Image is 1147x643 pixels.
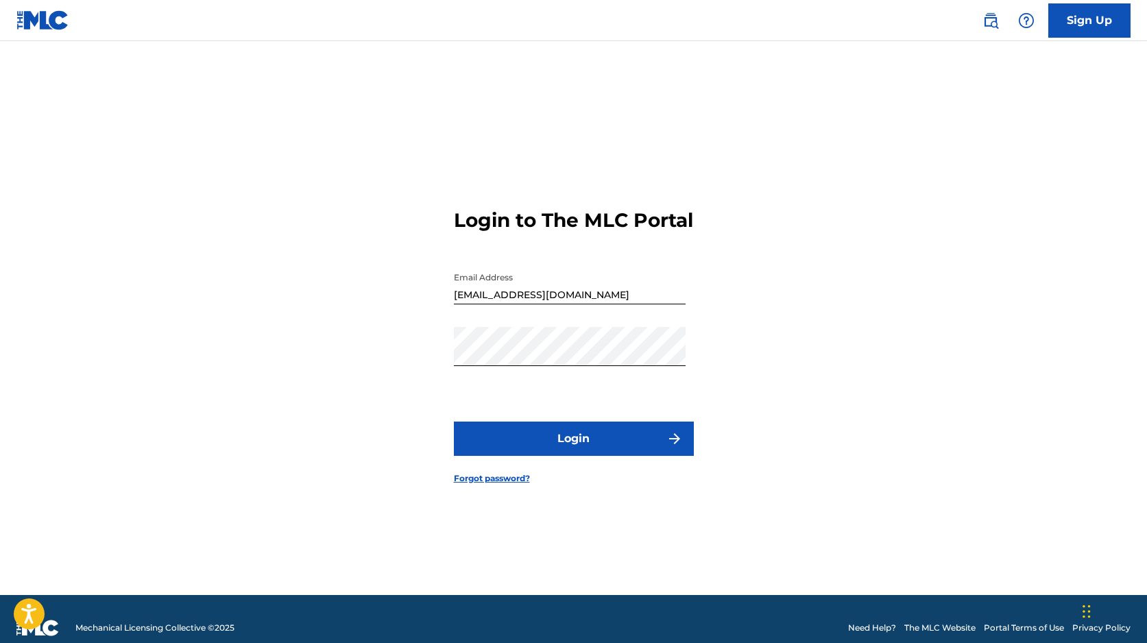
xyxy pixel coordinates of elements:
a: Portal Terms of Use [984,622,1064,634]
a: The MLC Website [904,622,976,634]
h3: Login to The MLC Portal [454,208,693,232]
button: Login [454,422,694,456]
a: Need Help? [848,622,896,634]
img: help [1018,12,1035,29]
img: MLC Logo [16,10,69,30]
img: search [982,12,999,29]
iframe: Chat Widget [1078,577,1147,643]
img: logo [16,620,59,636]
a: Sign Up [1048,3,1131,38]
span: Mechanical Licensing Collective © 2025 [75,622,234,634]
a: Public Search [977,7,1004,34]
div: Help [1013,7,1040,34]
a: Privacy Policy [1072,622,1131,634]
div: Drag [1083,591,1091,632]
img: f7272a7cc735f4ea7f67.svg [666,430,683,447]
a: Forgot password? [454,472,530,485]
